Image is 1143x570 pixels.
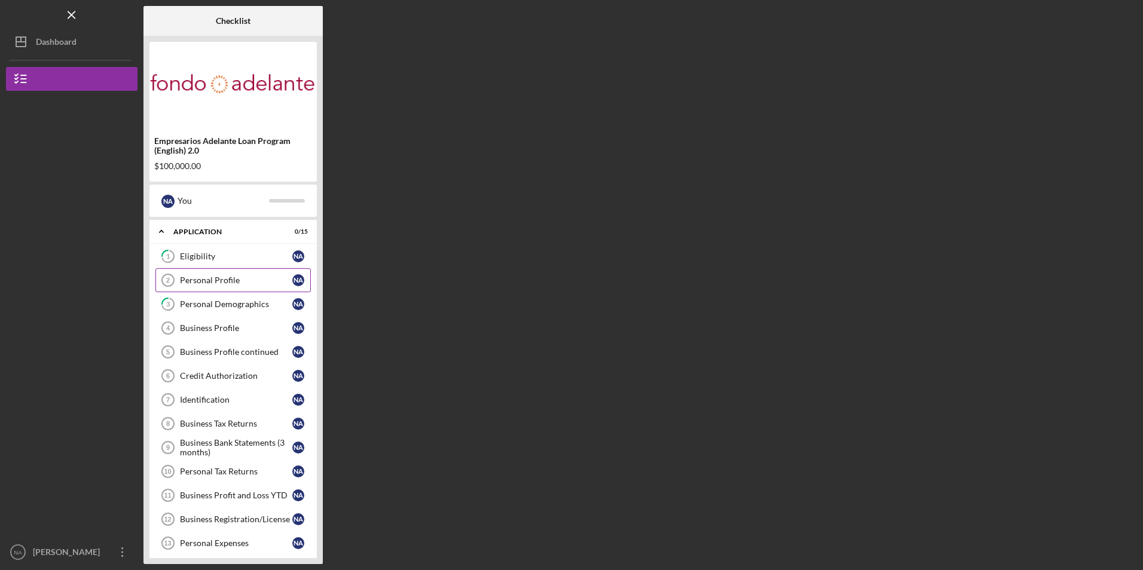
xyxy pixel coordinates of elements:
tspan: 7 [166,396,170,403]
div: Business Registration/License [180,514,292,524]
div: Identification [180,395,292,404]
div: Personal Tax Returns [180,467,292,476]
div: N A [292,298,304,310]
a: 6Credit AuthorizationNA [155,364,311,388]
div: N A [292,274,304,286]
tspan: 1 [166,253,170,261]
div: N A [292,513,304,525]
div: Business Profile [180,323,292,333]
div: N A [292,346,304,358]
div: N A [292,370,304,382]
tspan: 5 [166,348,170,356]
div: N A [292,465,304,477]
a: 4Business ProfileNA [155,316,311,340]
div: Dashboard [36,30,77,57]
a: 8Business Tax ReturnsNA [155,412,311,436]
div: 0 / 15 [286,228,308,235]
button: NA[PERSON_NAME] [6,540,137,564]
div: Empresarios Adelante Loan Program (English) 2.0 [154,136,312,155]
tspan: 4 [166,324,170,332]
tspan: 11 [164,492,171,499]
a: 13Personal ExpensesNA [155,531,311,555]
a: 12Business Registration/LicenseNA [155,507,311,531]
div: N A [292,418,304,430]
a: 7IdentificationNA [155,388,311,412]
div: N A [161,195,175,208]
div: Credit Authorization [180,371,292,381]
div: Personal Expenses [180,538,292,548]
a: 2Personal ProfileNA [155,268,311,292]
div: You [178,191,269,211]
div: N A [292,394,304,406]
div: Personal Demographics [180,299,292,309]
a: 9Business Bank Statements (3 months)NA [155,436,311,459]
div: Personal Profile [180,275,292,285]
div: Business Bank Statements (3 months) [180,438,292,457]
div: [PERSON_NAME] [30,540,108,567]
a: 1EligibilityNA [155,244,311,268]
div: Business Profit and Loss YTD [180,491,292,500]
div: N A [292,442,304,453]
div: Business Profile continued [180,347,292,357]
a: 10Personal Tax ReturnsNA [155,459,311,483]
tspan: 3 [166,301,170,308]
tspan: 12 [164,516,171,523]
text: NA [14,549,22,556]
button: Dashboard [6,30,137,54]
tspan: 2 [166,277,170,284]
b: Checklist [216,16,250,26]
tspan: 10 [164,468,171,475]
a: 3Personal DemographicsNA [155,292,311,316]
div: N A [292,537,304,549]
tspan: 8 [166,420,170,427]
a: 11Business Profit and Loss YTDNA [155,483,311,507]
div: Eligibility [180,252,292,261]
div: N A [292,322,304,334]
div: N A [292,489,304,501]
tspan: 13 [164,540,171,547]
div: N A [292,250,304,262]
a: 5Business Profile continuedNA [155,340,311,364]
div: $100,000.00 [154,161,312,171]
div: Business Tax Returns [180,419,292,428]
tspan: 6 [166,372,170,379]
tspan: 9 [166,444,170,451]
div: Application [173,228,278,235]
img: Product logo [149,48,317,119]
